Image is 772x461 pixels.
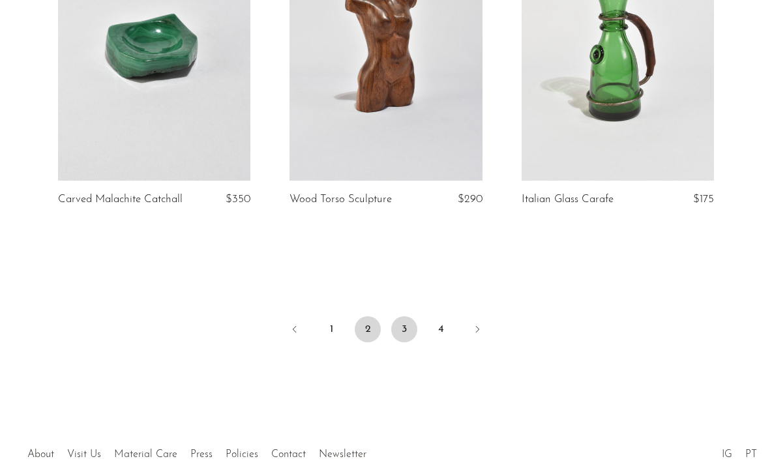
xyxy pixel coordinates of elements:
[693,194,714,205] span: $175
[190,449,213,460] a: Press
[522,194,614,205] a: Italian Glass Carafe
[226,449,258,460] a: Policies
[114,449,177,460] a: Material Care
[458,194,482,205] span: $290
[745,449,757,460] a: PT
[289,194,392,205] a: Wood Torso Sculpture
[355,316,381,342] span: 2
[282,316,308,345] a: Previous
[318,316,344,342] a: 1
[722,449,732,460] a: IG
[67,449,101,460] a: Visit Us
[428,316,454,342] a: 4
[391,316,417,342] a: 3
[226,194,250,205] span: $350
[58,194,183,205] a: Carved Malachite Catchall
[27,449,54,460] a: About
[464,316,490,345] a: Next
